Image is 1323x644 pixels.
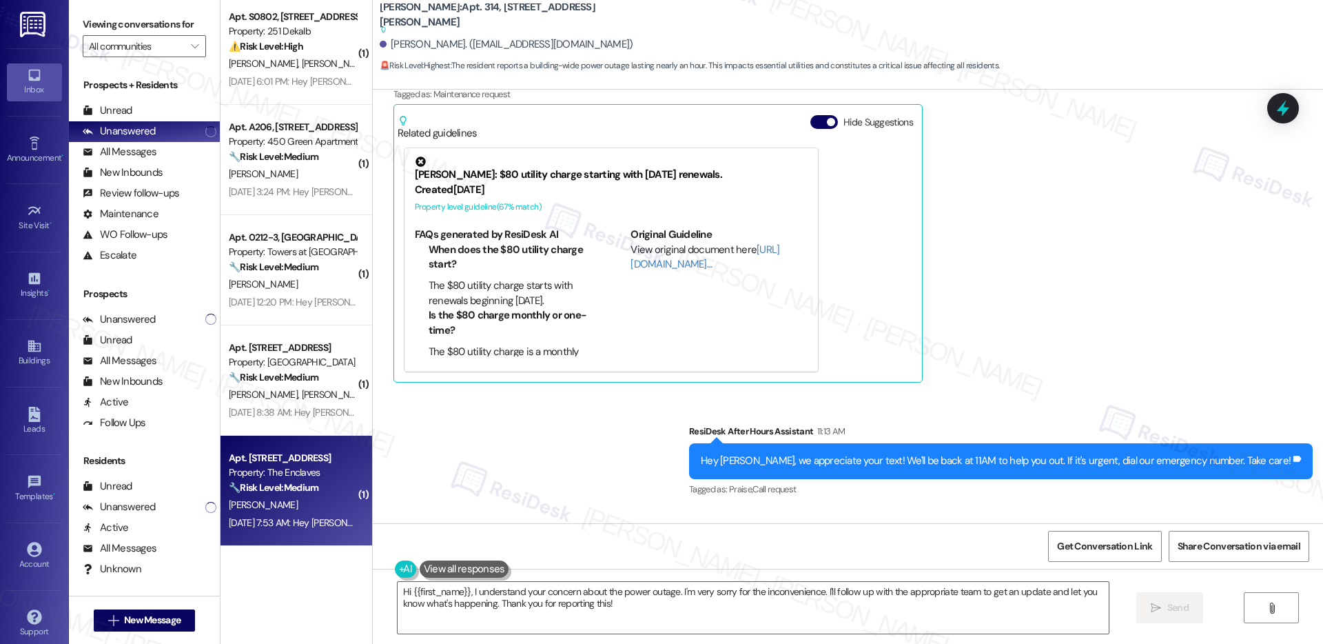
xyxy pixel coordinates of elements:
div: [DATE] 3:24 PM: Hey [PERSON_NAME], we appreciate your text! We'll be back at 11AM to help you out... [229,185,838,198]
a: Inbox [7,63,62,101]
span: [PERSON_NAME] [229,278,298,290]
b: FAQs generated by ResiDesk AI [415,228,558,241]
label: Viewing conversations for [83,14,206,35]
div: Property: Towers at [GEOGRAPHIC_DATA] [229,245,356,259]
div: 11:13 AM [814,424,845,439]
span: [PERSON_NAME] [229,499,298,511]
div: Unanswered [83,312,156,327]
li: The $80 utility charge starts with renewals beginning [DATE]. [429,279,592,308]
span: • [61,151,63,161]
div: Prospects [69,287,220,301]
div: WO Follow-ups [83,228,167,242]
i:  [1151,603,1161,614]
div: Unanswered [83,500,156,514]
div: Review follow-ups [83,186,179,201]
a: Leads [7,403,62,440]
div: Tagged as: [393,84,1058,104]
div: Apt. [STREET_ADDRESS] [229,451,356,465]
span: Maintenance request [433,88,511,100]
span: • [48,286,50,296]
span: Share Conversation via email [1178,539,1300,554]
div: Unread [83,333,132,348]
div: All Messages [83,354,156,368]
strong: 🔧 Risk Level: Medium [229,371,318,383]
div: All Messages [83,541,156,556]
div: Unread [83,479,132,494]
div: ResiDesk After Hours Assistant [689,424,1313,443]
div: Escalate [83,248,136,263]
span: [PERSON_NAME] [229,388,302,401]
strong: 🔧 Risk Level: Medium [229,150,318,163]
div: All Messages [83,145,156,159]
strong: 🚨 Risk Level: Highest [380,60,451,71]
div: New Inbounds [83,165,163,180]
span: [PERSON_NAME][GEOGRAPHIC_DATA] [301,57,458,70]
div: Property: The Enclaves [229,465,356,480]
div: [DATE] 8:38 AM: Hey [PERSON_NAME] and [PERSON_NAME], we appreciate your text! We'll be back at 11... [229,406,928,419]
strong: 🔧 Risk Level: Medium [229,261,318,273]
span: Call request [752,483,796,495]
a: Account [7,538,62,575]
div: Property: 251 Dekalb [229,24,356,39]
div: [DATE] 6:01 PM: Hey [PERSON_NAME] and [PERSON_NAME], we appreciate your text! We'll be back at 11... [229,75,925,88]
div: Related guidelines [398,115,478,141]
div: [DATE] 12:20 PM: Hey [PERSON_NAME], we appreciate your text! We'll be back at 11AM to help you ou... [229,296,841,308]
img: ResiDesk Logo [20,12,48,37]
div: Unread [83,103,132,118]
span: [PERSON_NAME] [229,168,298,180]
div: Residents [69,454,220,468]
div: [DATE] 7:53 AM: Hey [PERSON_NAME], we appreciate your text! We'll be back at 11AM to help you out... [229,516,838,529]
i:  [108,615,119,626]
div: Follow Ups [83,416,146,430]
span: [PERSON_NAME] [229,57,302,70]
a: Templates • [7,470,62,507]
div: Hey [PERSON_NAME], we appreciate your text! We'll be back at 11AM to help you out. If it's urgent... [701,454,1291,468]
div: New Inbounds [83,374,163,389]
div: Unknown [83,562,141,576]
button: Get Conversation Link [1048,531,1161,562]
div: Apt. 0212-3, [GEOGRAPHIC_DATA] [229,230,356,245]
span: Get Conversation Link [1057,539,1152,554]
div: Apt. S0802, [STREET_ADDRESS] [229,10,356,24]
label: Hide Suggestions [843,115,913,130]
li: Is the $80 charge monthly or one-time? [429,308,592,338]
div: [PERSON_NAME]. ([EMAIL_ADDRESS][DOMAIN_NAME]) [380,37,633,52]
div: Prospects + Residents [69,78,220,92]
a: Buildings [7,334,62,372]
li: The $80 utility charge is a monthly fee that will be added to your rent starting from your renewa... [429,345,592,404]
div: View original document here [630,243,808,272]
a: Support [7,605,62,643]
li: When does the $80 utility charge start? [429,243,592,272]
div: Apt. A206, [STREET_ADDRESS][PERSON_NAME] [229,120,356,134]
i:  [191,41,198,52]
button: Share Conversation via email [1169,531,1309,562]
span: Praise , [729,483,752,495]
div: [PERSON_NAME]: $80 utility charge starting with [DATE] renewals. [415,157,808,182]
span: : The resident reports a building-wide power outage lasting nearly an hour. This impacts essentia... [380,59,1000,73]
span: • [50,219,52,228]
strong: 🔧 Risk Level: Medium [229,481,318,494]
button: New Message [94,610,196,632]
b: Original Guideline [630,228,712,241]
div: Active [83,521,129,535]
a: Insights • [7,267,62,304]
span: [PERSON_NAME] [301,388,370,401]
textarea: Hi {{first_name}}, I understand your concern about the power outage. I'm very sorry for the incon... [398,582,1109,634]
div: Tagged as: [689,479,1313,499]
span: New Message [124,613,181,627]
button: Send [1136,592,1203,623]
a: Site Visit • [7,199,62,237]
div: Active [83,395,129,410]
i:  [1266,603,1277,614]
div: Property: 450 Green Apartments [229,134,356,149]
div: Created [DATE] [415,183,808,197]
strong: ⚠️ Risk Level: High [229,40,303,52]
span: • [53,490,55,499]
div: Property: [GEOGRAPHIC_DATA] [229,355,356,370]
span: Send [1167,601,1189,615]
div: Property level guideline ( 67 % match) [415,200,808,214]
div: Apt. [STREET_ADDRESS] [229,341,356,355]
a: [URL][DOMAIN_NAME]… [630,243,779,271]
div: Maintenance [83,207,158,221]
input: All communities [89,35,184,57]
